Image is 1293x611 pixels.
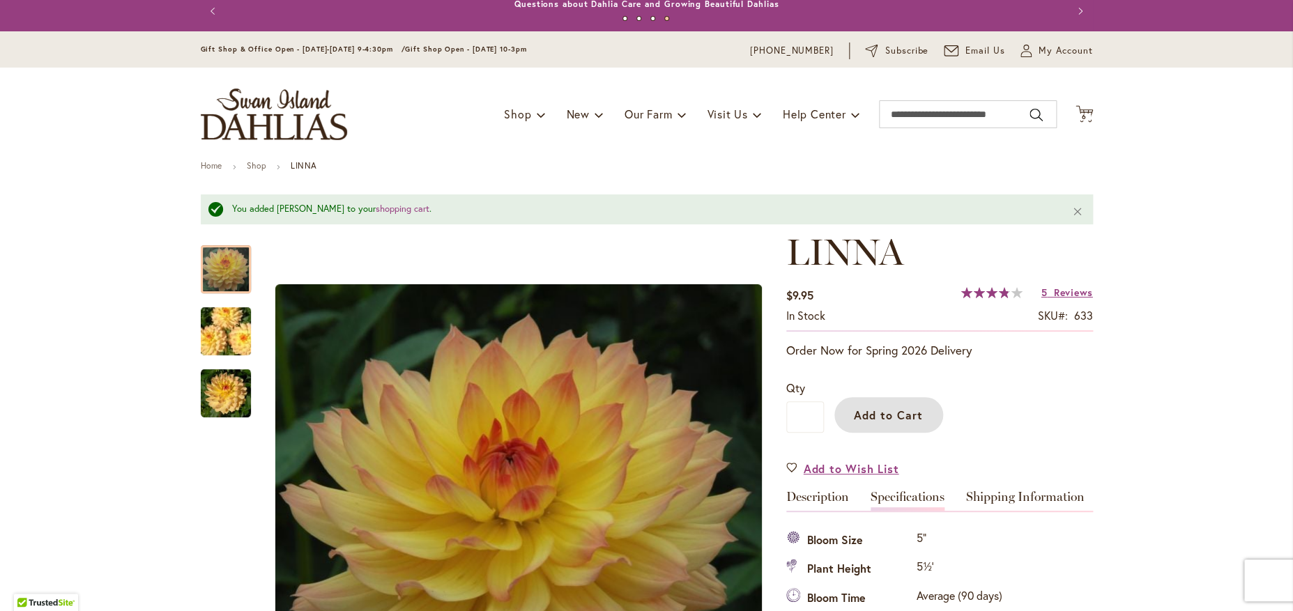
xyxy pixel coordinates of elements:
[1054,286,1093,299] span: Reviews
[201,368,251,418] img: LINNA
[376,203,429,215] a: shopping cart
[961,287,1022,298] div: 77%
[1039,44,1093,58] span: My Account
[786,308,825,324] div: Availability
[707,107,747,121] span: Visit Us
[786,555,913,584] th: Plant Height
[913,555,1013,584] td: 5½'
[622,16,627,21] button: 1 of 4
[201,45,406,54] span: Gift Shop & Office Open - [DATE]-[DATE] 9-4:30pm /
[405,45,526,54] span: Gift Shop Open - [DATE] 10-3pm
[749,44,834,58] a: [PHONE_NUMBER]
[1076,105,1093,124] button: 6
[566,107,589,121] span: New
[786,308,825,323] span: In stock
[966,490,1085,511] a: Shipping Information
[10,562,49,601] iframe: Launch Accessibility Center
[201,231,265,293] div: LINNA
[871,490,944,511] a: Specifications
[664,16,669,21] button: 4 of 4
[965,44,1005,58] span: Email Us
[804,461,899,477] span: Add to Wish List
[786,526,913,555] th: Bloom Size
[786,288,813,302] span: $9.95
[834,397,943,433] button: Add to Cart
[783,107,846,121] span: Help Center
[854,408,923,422] span: Add to Cart
[786,342,1093,359] p: Order Now for Spring 2026 Delivery
[625,107,672,121] span: Our Farm
[786,230,903,274] span: LINNA
[291,160,317,171] strong: LINNA
[176,297,276,364] img: LINNA
[1041,286,1047,299] span: 5
[786,461,899,477] a: Add to Wish List
[232,203,1051,216] div: You added [PERSON_NAME] to your .
[865,44,928,58] a: Subscribe
[1020,44,1093,58] button: My Account
[201,355,251,417] div: LINNA
[786,490,849,511] a: Description
[913,526,1013,555] td: 5"
[201,88,347,140] a: store logo
[201,293,265,355] div: LINNA
[1074,308,1093,324] div: 633
[201,160,222,171] a: Home
[650,16,655,21] button: 3 of 4
[504,107,531,121] span: Shop
[1082,112,1087,121] span: 6
[786,380,805,395] span: Qty
[1041,286,1092,299] a: 5 Reviews
[247,160,266,171] a: Shop
[1038,308,1068,323] strong: SKU
[885,44,928,58] span: Subscribe
[636,16,641,21] button: 2 of 4
[944,44,1005,58] a: Email Us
